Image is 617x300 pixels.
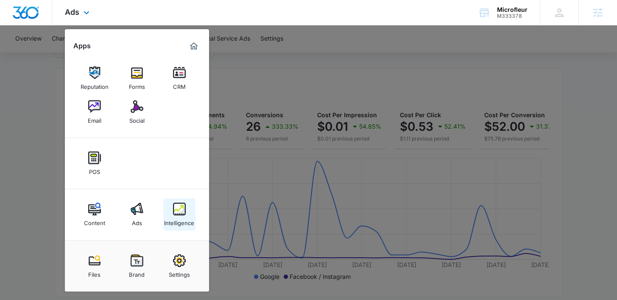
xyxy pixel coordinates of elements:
[132,215,142,226] div: Ads
[84,215,105,226] div: Content
[163,62,195,94] a: CRM
[164,215,194,226] div: Intelligence
[23,49,30,56] img: tab_domain_overview_orange.svg
[78,62,111,94] a: Reputation
[129,113,145,124] div: Social
[169,267,190,278] div: Settings
[121,62,153,94] a: Forms
[88,267,101,278] div: Files
[78,96,111,128] a: Email
[14,14,20,20] img: logo_orange.svg
[89,164,100,175] div: POS
[129,267,145,278] div: Brand
[121,198,153,231] a: Ads
[163,250,195,282] a: Settings
[22,22,93,29] div: Domain: [DOMAIN_NAME]
[129,79,145,90] div: Forms
[88,113,101,124] div: Email
[163,198,195,231] a: Intelligence
[14,22,20,29] img: website_grey.svg
[121,250,153,282] a: Brand
[24,14,42,20] div: v 4.0.25
[32,50,76,55] div: Domain Overview
[121,96,153,128] a: Social
[73,42,91,50] h2: Apps
[497,6,528,13] div: account name
[94,50,143,55] div: Keywords by Traffic
[78,198,111,231] a: Content
[497,13,528,19] div: account id
[187,39,201,53] a: Marketing 360® Dashboard
[81,79,109,90] div: Reputation
[78,147,111,179] a: POS
[84,49,91,56] img: tab_keywords_by_traffic_grey.svg
[173,79,186,90] div: CRM
[65,8,79,17] span: Ads
[78,250,111,282] a: Files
